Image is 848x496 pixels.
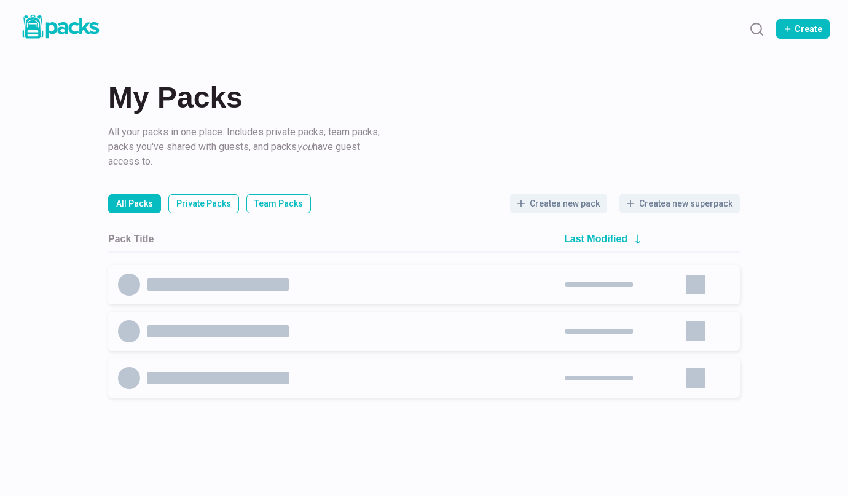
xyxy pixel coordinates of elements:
a: Packs logo [18,12,101,45]
p: Team Packs [254,197,303,210]
button: Search [744,17,769,41]
button: Create Pack [776,19,830,39]
h2: My Packs [108,83,740,112]
img: Packs logo [18,12,101,41]
h2: Last Modified [564,233,627,245]
button: Createa new superpack [619,194,740,213]
button: Createa new pack [510,194,607,213]
h2: Pack Title [108,233,154,245]
i: you [297,141,313,152]
p: All Packs [116,197,153,210]
p: All your packs in one place. Includes private packs, team packs, packs you've shared with guests,... [108,125,385,169]
p: Private Packs [176,197,231,210]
